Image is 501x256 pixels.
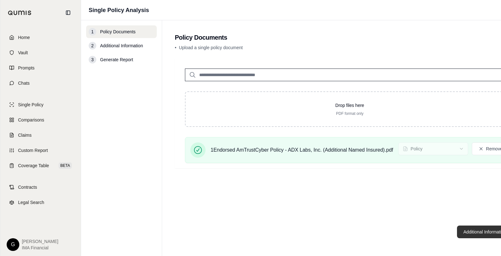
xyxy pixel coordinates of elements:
span: Generate Report [100,56,133,63]
span: [PERSON_NAME] [22,238,58,245]
span: Coverage Table [18,162,49,169]
span: IMA Financial [22,245,58,251]
span: Chats [18,80,30,86]
div: 1 [89,28,96,36]
a: Claims [4,128,77,142]
a: Custom Report [4,143,77,157]
span: Custom Report [18,147,48,154]
span: Comparisons [18,117,44,123]
span: BETA [59,162,72,169]
span: Home [18,34,30,41]
span: Legal Search [18,199,44,206]
img: Qumis Logo [8,10,32,15]
h1: Single Policy Analysis [89,6,149,15]
span: Prompts [18,65,35,71]
div: 3 [89,56,96,63]
div: 2 [89,42,96,49]
span: Additional Information [100,43,143,49]
a: Coverage TableBETA [4,159,77,173]
span: Single Policy [18,102,43,108]
span: Vault [18,49,28,56]
a: Legal Search [4,195,77,209]
span: Policy Documents [100,29,136,35]
a: Chats [4,76,77,90]
a: Single Policy [4,98,77,112]
div: G [7,238,19,251]
a: Home [4,30,77,44]
a: Comparisons [4,113,77,127]
button: Collapse sidebar [63,8,73,18]
a: Vault [4,46,77,60]
span: 1Endorsed AmTrustCyber Policy - ADX Labs, Inc. (Additional Named Insured).pdf [211,146,393,154]
span: Claims [18,132,32,138]
span: • [175,45,176,50]
a: Prompts [4,61,77,75]
a: Contracts [4,180,77,194]
span: Contracts [18,184,37,190]
span: Upload a single policy document [179,45,243,50]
